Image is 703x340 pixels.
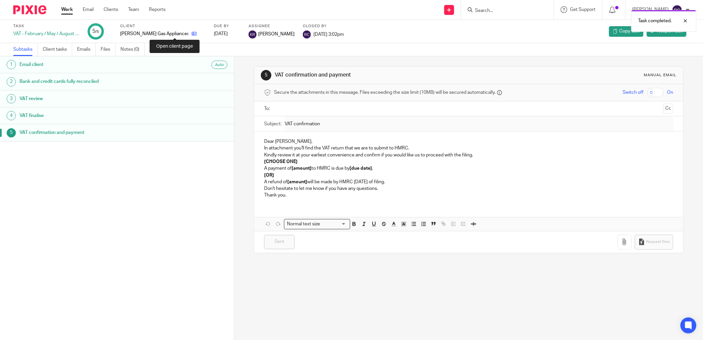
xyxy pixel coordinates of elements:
[646,239,670,245] span: Request files
[264,105,271,112] label: To:
[104,6,118,13] a: Clients
[77,43,96,56] a: Emails
[264,235,295,249] input: Sent
[258,31,295,37] span: [PERSON_NAME]
[249,24,295,29] label: Assignee
[92,28,99,35] div: 5
[101,43,116,56] a: Files
[672,5,682,15] img: svg%3E
[120,24,206,29] label: Client
[120,43,145,56] a: Notes (0)
[264,145,673,151] p: In attachment you'll find the VAT return that we are to submit to HMRC.
[13,30,79,37] div: VAT - February / May / August / November
[128,6,139,13] a: Team
[7,77,16,86] div: 2
[211,61,227,69] div: Auto
[663,104,673,114] button: Cc
[322,221,346,228] input: Search for option
[13,43,38,56] a: Subtasks
[264,121,281,127] label: Subject:
[43,43,72,56] a: Client tasks
[13,24,79,29] label: Task
[275,72,483,79] h1: VAT confirmation and payment
[284,219,350,229] div: Search for option
[638,18,672,24] p: Task completed.
[249,30,257,38] img: svg%3E
[644,73,677,78] div: Manual email
[20,111,158,121] h1: VAT finalise
[264,192,673,198] p: Thank you.
[287,180,307,184] strong: [amount]
[264,159,298,164] strong: [CHOOSE ONE]
[7,60,16,69] div: 1
[264,179,673,185] p: A refund of will be made by HMRC [DATE] of filing.
[214,30,240,37] div: [DATE]
[83,6,94,13] a: Email
[264,138,673,145] p: Dear [PERSON_NAME],
[635,235,673,250] button: Request files
[667,89,673,96] span: On
[303,30,311,38] img: svg%3E
[261,70,271,81] div: 5
[7,128,16,138] div: 5
[149,6,165,13] a: Reports
[150,43,175,56] a: Audit logs
[7,94,16,103] div: 3
[13,5,46,14] img: Pixie
[120,30,188,37] p: [PERSON_NAME] Gas Appliances Ltd
[214,24,240,29] label: Due by
[303,24,344,29] label: Closed by
[350,166,372,171] strong: [due date]
[623,89,643,96] span: Switch off
[7,111,16,120] div: 4
[274,89,495,96] span: Secure the attachments in this message. Files exceeding the size limit (10MB) will be secured aut...
[20,94,158,104] h1: VAT review
[264,173,274,178] strong: [OR]
[20,77,158,86] h1: Bank and credit cards fully reconciled
[264,152,673,158] p: Kindly review it at your earliest convenience and confirm if you would like us to proceed with th...
[20,60,158,70] h1: Email client
[61,6,73,13] a: Work
[95,30,99,33] small: /5
[20,128,158,138] h1: VAT confirmation and payment
[286,221,322,228] span: Normal text size
[292,166,311,171] strong: [amount]
[264,185,673,192] p: Don't hesitate to let me know if you have any questions.
[264,165,673,172] p: A payment of to HMRC is due by .
[313,32,344,36] span: [DATE] 3:02pm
